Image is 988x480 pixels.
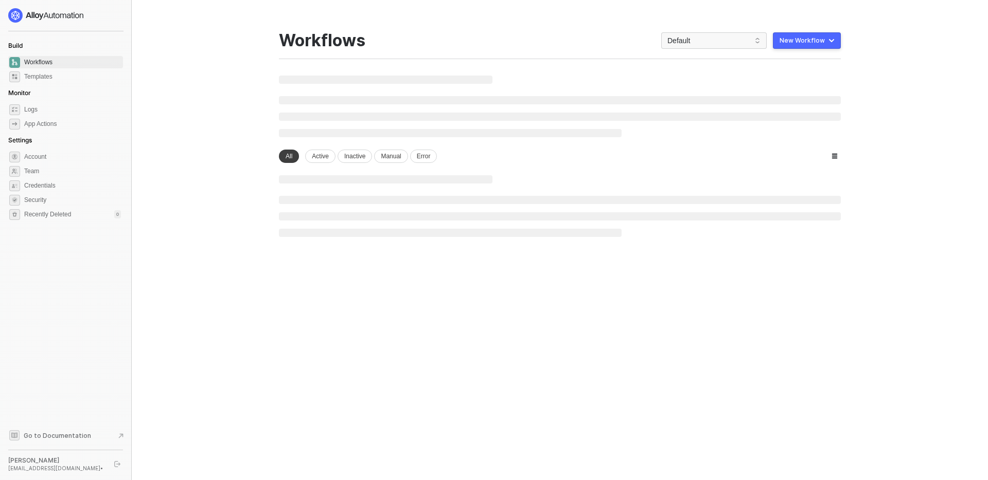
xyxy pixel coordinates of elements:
a: Knowledge Base [8,429,123,441]
a: logo [8,8,123,23]
div: Workflows [279,31,365,50]
span: credentials [9,180,20,191]
div: New Workflow [780,36,825,45]
span: document-arrow [116,431,126,441]
div: 0 [114,210,121,218]
span: security [9,195,20,206]
span: team [9,166,20,177]
span: Go to Documentation [24,431,91,440]
div: App Actions [24,120,57,128]
span: Build [8,42,23,49]
button: New Workflow [773,32,841,49]
span: settings [9,209,20,220]
span: Monitor [8,89,31,97]
img: logo [8,8,84,23]
div: [EMAIL_ADDRESS][DOMAIN_NAME] • [8,465,105,472]
span: documentation [9,430,20,440]
span: Default [667,33,761,48]
div: Error [410,150,437,163]
span: Workflows [24,56,121,68]
span: Account [24,151,121,163]
div: Active [305,150,336,163]
span: Security [24,194,121,206]
span: Settings [8,136,32,144]
span: logout [114,461,120,467]
span: Team [24,165,121,177]
div: [PERSON_NAME] [8,456,105,465]
span: dashboard [9,57,20,68]
span: icon-app-actions [9,119,20,130]
span: Templates [24,70,121,83]
span: Recently Deleted [24,210,71,219]
div: Inactive [338,150,372,163]
span: Credentials [24,179,121,192]
span: icon-logs [9,104,20,115]
span: Logs [24,103,121,116]
span: marketplace [9,71,20,82]
div: Manual [374,150,408,163]
span: settings [9,152,20,162]
div: All [279,150,299,163]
